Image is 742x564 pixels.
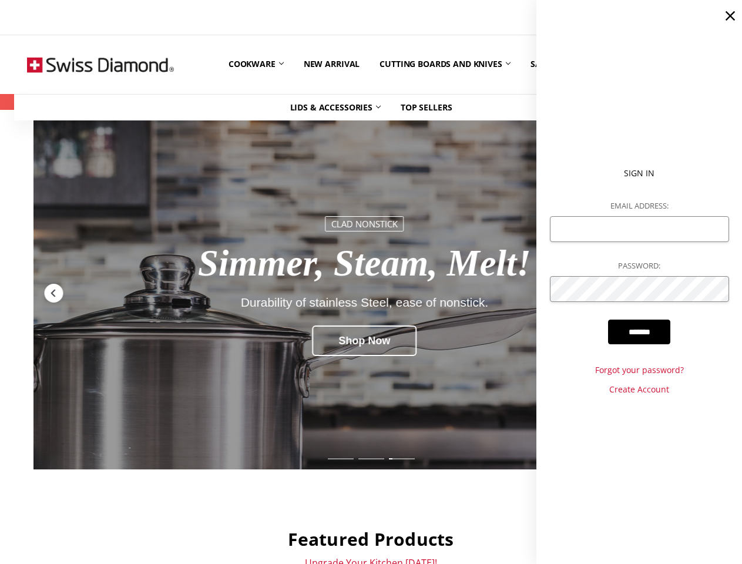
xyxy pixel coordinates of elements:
div: Previous [43,283,64,304]
label: Email Address: [549,200,728,212]
div: Durability of stainless Steel, ease of nonstick. [116,296,613,309]
p: Sign In [549,167,728,180]
div: Slide 6 of 7 [355,451,386,466]
div: Slide 7 of 7 [386,451,417,466]
label: Password: [549,260,728,272]
a: Cutting boards and knives [370,38,521,90]
a: Create Account [549,383,728,396]
div: Simmer, Steam, Melt! [116,243,613,283]
a: Forgot your password? [549,364,728,377]
a: Redirect to https://swissdiamond.com.au/cookware/shop-by-collection/nonstick-clad/ [33,117,709,469]
a: Sale [521,38,560,90]
h2: Featured Products [27,528,714,550]
div: Shop Now [313,325,417,356]
div: Clad Nonstick [325,216,404,231]
div: Slide 5 of 7 [325,451,355,466]
a: Cookware [219,38,294,90]
img: Free Shipping On Every Order [27,35,174,94]
a: New arrival [294,38,370,90]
